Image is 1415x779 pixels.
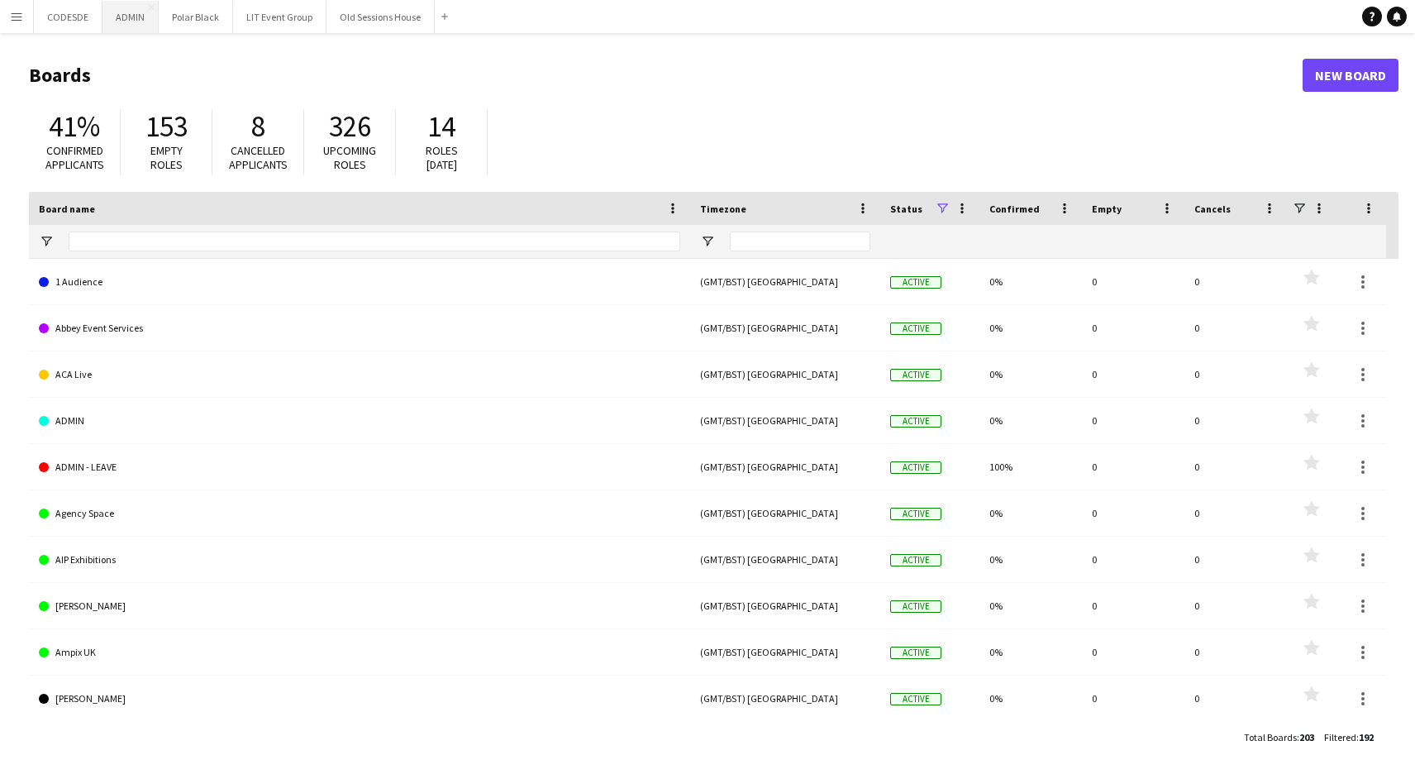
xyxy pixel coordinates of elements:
[34,1,102,33] button: CODESDE
[730,232,870,251] input: Timezone Filter Input
[39,676,680,722] a: [PERSON_NAME]
[690,629,880,675] div: (GMT/BST) [GEOGRAPHIC_DATA]
[1082,398,1184,443] div: 0
[890,554,941,566] span: Active
[1092,203,1122,215] span: Empty
[1184,305,1287,351] div: 0
[1244,731,1297,743] span: Total Boards
[1082,305,1184,351] div: 0
[326,1,435,33] button: Old Sessions House
[979,537,1082,582] div: 0%
[39,583,680,629] a: [PERSON_NAME]
[1184,490,1287,536] div: 0
[39,629,680,676] a: Ampix UK
[1184,676,1287,721] div: 0
[1184,537,1287,582] div: 0
[700,234,715,249] button: Open Filter Menu
[690,583,880,628] div: (GMT/BST) [GEOGRAPHIC_DATA]
[1082,351,1184,397] div: 0
[890,693,941,705] span: Active
[39,203,95,215] span: Board name
[1082,676,1184,721] div: 0
[1082,629,1184,675] div: 0
[39,537,680,583] a: AIP Exhibitions
[979,490,1082,536] div: 0%
[890,600,941,613] span: Active
[1184,583,1287,628] div: 0
[159,1,233,33] button: Polar Black
[229,143,288,172] span: Cancelled applicants
[69,232,680,251] input: Board name Filter Input
[1303,59,1398,92] a: New Board
[1184,398,1287,443] div: 0
[690,537,880,582] div: (GMT/BST) [GEOGRAPHIC_DATA]
[979,398,1082,443] div: 0%
[102,1,159,33] button: ADMIN
[426,143,458,172] span: Roles [DATE]
[979,351,1082,397] div: 0%
[979,583,1082,628] div: 0%
[39,259,680,305] a: 1 Audience
[1184,259,1287,304] div: 0
[890,508,941,520] span: Active
[39,398,680,444] a: ADMIN
[39,305,680,351] a: Abbey Event Services
[39,490,680,537] a: Agency Space
[323,143,376,172] span: Upcoming roles
[1082,444,1184,490] div: 0
[979,444,1082,490] div: 100%
[39,234,54,249] button: Open Filter Menu
[690,490,880,536] div: (GMT/BST) [GEOGRAPHIC_DATA]
[1184,629,1287,675] div: 0
[1324,731,1356,743] span: Filtered
[29,63,1303,88] h1: Boards
[890,647,941,659] span: Active
[1194,203,1231,215] span: Cancels
[890,415,941,428] span: Active
[690,676,880,721] div: (GMT/BST) [GEOGRAPHIC_DATA]
[1082,259,1184,304] div: 0
[890,276,941,289] span: Active
[690,398,880,443] div: (GMT/BST) [GEOGRAPHIC_DATA]
[989,203,1040,215] span: Confirmed
[150,143,183,172] span: Empty roles
[979,676,1082,721] div: 0%
[890,323,941,335] span: Active
[427,108,455,145] span: 14
[1324,721,1374,753] div: :
[233,1,326,33] button: LIT Event Group
[890,369,941,381] span: Active
[1082,583,1184,628] div: 0
[1184,351,1287,397] div: 0
[700,203,746,215] span: Timezone
[1082,490,1184,536] div: 0
[329,108,371,145] span: 326
[690,305,880,351] div: (GMT/BST) [GEOGRAPHIC_DATA]
[690,351,880,397] div: (GMT/BST) [GEOGRAPHIC_DATA]
[49,108,100,145] span: 41%
[1359,731,1374,743] span: 192
[690,444,880,490] div: (GMT/BST) [GEOGRAPHIC_DATA]
[251,108,265,145] span: 8
[690,259,880,304] div: (GMT/BST) [GEOGRAPHIC_DATA]
[979,305,1082,351] div: 0%
[979,629,1082,675] div: 0%
[1299,731,1314,743] span: 203
[890,203,922,215] span: Status
[39,444,680,490] a: ADMIN - LEAVE
[45,143,104,172] span: Confirmed applicants
[1244,721,1314,753] div: :
[890,461,941,474] span: Active
[1184,444,1287,490] div: 0
[1082,537,1184,582] div: 0
[145,108,188,145] span: 153
[39,351,680,398] a: ACA Live
[979,259,1082,304] div: 0%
